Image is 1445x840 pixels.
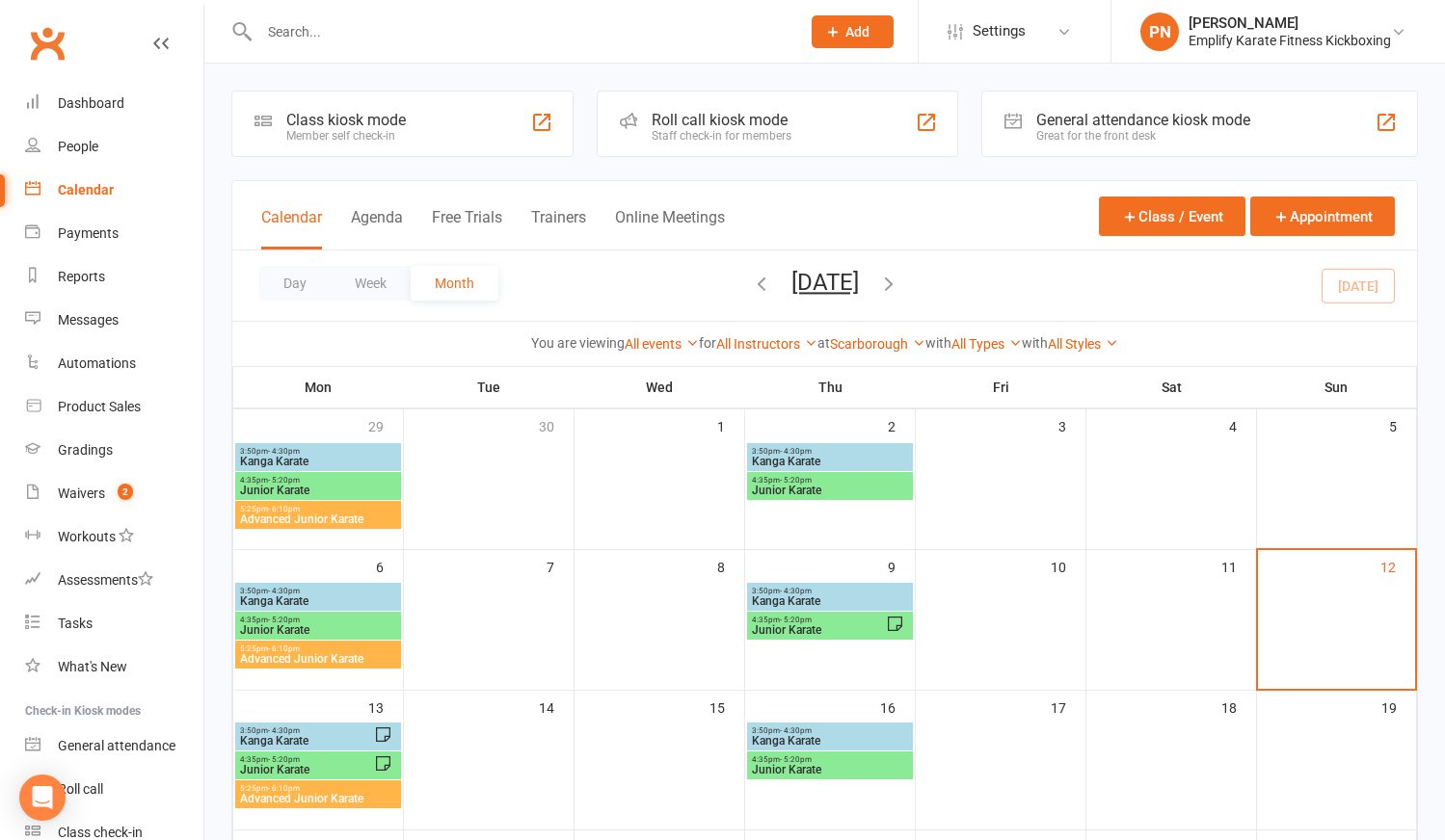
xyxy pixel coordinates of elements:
div: 5 [1389,409,1416,441]
div: Calendar [58,182,114,197]
span: Kanga Karate [751,735,909,747]
button: Online Meetings [615,208,725,249]
a: Clubworx [23,19,71,67]
button: Agenda [351,208,403,249]
span: - 4:30pm [780,447,812,456]
span: Advanced Junior Karate [239,513,397,525]
strong: for [699,335,716,351]
div: 14 [539,691,574,722]
strong: at [817,335,830,351]
a: Calendar [25,169,203,212]
div: 15 [709,691,744,722]
span: Kanga Karate [751,456,909,467]
button: Class / Event [1099,197,1245,236]
span: Kanga Karate [239,595,397,607]
span: 4:35pm [751,616,886,624]
div: 4 [1229,409,1256,441]
a: Product Sales [25,385,203,429]
div: Great for the front desk [1036,129,1250,143]
div: 9 [888,550,915,582]
span: - 5:20pm [268,755,300,764]
div: Assessments [58,572,153,588]
div: Member self check-in [286,129,406,143]
div: 11 [1221,550,1256,582]
button: Month [411,266,498,301]
div: Roll call [58,781,103,797]
span: - 4:30pm [268,587,300,595]
div: 18 [1221,691,1256,722]
div: [PERSON_NAME] [1189,14,1391,32]
span: Junior Karate [239,485,397,496]
span: - 4:30pm [268,726,300,735]
span: Kanga Karate [239,456,397,467]
span: 5:25pm [239,505,397,513]
a: All events [625,336,699,352]
th: Sun [1257,367,1417,407]
span: 4:35pm [239,616,397,624]
div: Messages [58,312,119,328]
span: 5:25pm [239,784,397,793]
div: Waivers [58,486,105,501]
strong: You are viewing [531,335,625,351]
span: Advanced Junior Karate [239,653,397,665]
div: Dashboard [58,95,124,111]
span: Kanga Karate [239,735,374,747]
a: Reports [25,255,203,299]
button: Calendar [261,208,322,249]
span: 3:50pm [239,726,374,735]
th: Thu [745,367,916,407]
div: 10 [1051,550,1085,582]
div: 6 [376,550,403,582]
span: 4:35pm [239,755,374,764]
div: Product Sales [58,399,141,414]
a: All Types [951,336,1022,352]
span: - 5:20pm [780,616,812,624]
span: - 5:20pm [780,476,812,485]
div: General attendance [58,738,175,753]
div: Automations [58,355,136,371]
div: 3 [1058,409,1085,441]
div: Roll call kiosk mode [652,111,791,129]
div: General attendance kiosk mode [1036,111,1250,129]
span: 4:35pm [751,755,909,764]
a: Roll call [25,768,203,811]
div: Staff check-in for members [652,129,791,143]
span: - 6:10pm [268,784,300,793]
div: 2 [888,409,915,441]
div: Emplify Karate Fitness Kickboxing [1189,32,1391,49]
button: Appointment [1250,197,1395,236]
span: 3:50pm [239,587,397,595]
div: 30 [539,409,574,441]
div: PN [1140,13,1179,51]
div: Tasks [58,616,93,631]
span: - 5:20pm [268,616,300,624]
span: 3:50pm [751,587,909,595]
span: Add [845,24,870,39]
div: Reports [58,269,105,284]
span: - 4:30pm [780,726,812,735]
a: Gradings [25,429,203,472]
span: - 6:10pm [268,644,300,653]
a: Tasks [25,602,203,645]
span: Junior Karate [751,624,886,636]
button: Add [812,15,894,48]
span: - 5:20pm [780,755,812,764]
span: Settings [973,10,1026,53]
div: 16 [880,691,915,722]
input: Search... [254,18,787,45]
span: 3:50pm [239,447,397,456]
div: Gradings [58,442,113,458]
button: [DATE] [791,269,859,296]
div: 8 [717,550,744,582]
div: Open Intercom Messenger [19,774,66,821]
a: Workouts [25,515,203,559]
span: Junior Karate [239,764,374,775]
div: Workouts [58,529,116,544]
span: - 4:30pm [780,587,812,595]
span: 3:50pm [751,726,909,735]
a: All Instructors [716,336,817,352]
button: Free Trials [432,208,502,249]
a: Payments [25,212,203,255]
span: Junior Karate [751,764,909,775]
span: Kanga Karate [751,595,909,607]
